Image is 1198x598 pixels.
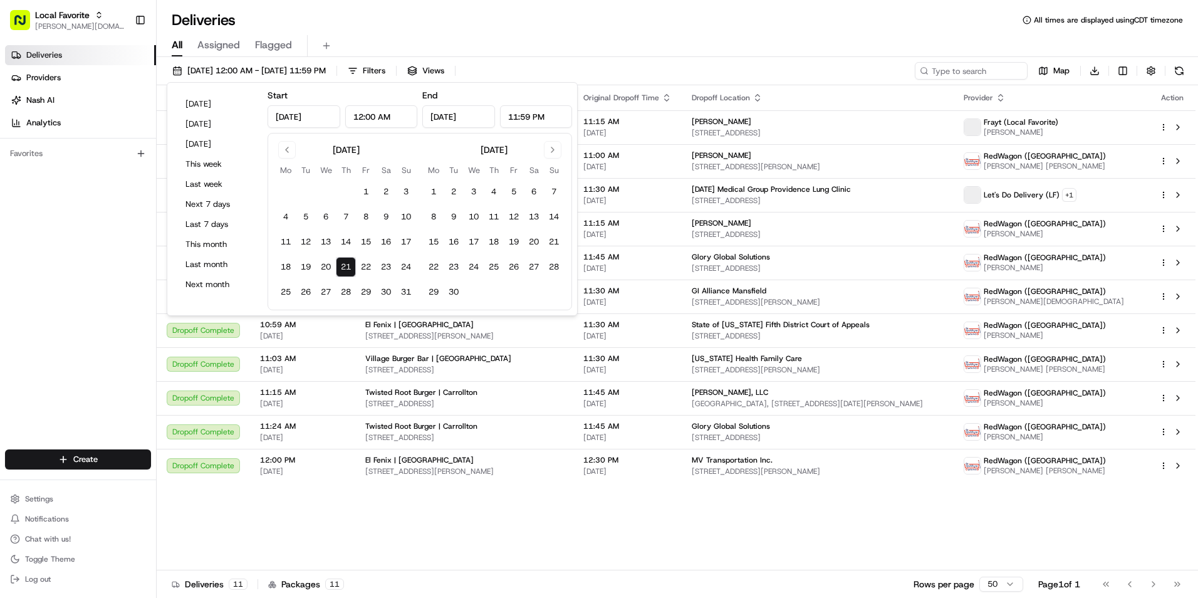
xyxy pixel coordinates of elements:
[964,322,981,338] img: time_to_eat_nevada_logo
[336,164,356,177] th: Thursday
[422,65,444,76] span: Views
[692,93,750,103] span: Dropoff Location
[984,432,1106,442] span: [PERSON_NAME]
[342,62,391,80] button: Filters
[278,141,296,159] button: Go to previous month
[984,219,1106,229] span: RedWagon ([GEOGRAPHIC_DATA])
[296,257,316,277] button: 19
[296,232,316,252] button: 12
[984,117,1058,127] span: Frayt (Local Favorite)
[583,196,672,206] span: [DATE]
[396,232,416,252] button: 17
[365,421,477,431] span: Twisted Root Burger | Carrollton
[692,399,944,409] span: [GEOGRAPHIC_DATA], [STREET_ADDRESS][DATE][PERSON_NAME]
[984,456,1106,466] span: RedWagon ([GEOGRAPHIC_DATA])
[365,365,563,375] span: [STREET_ADDRESS]
[583,286,672,296] span: 11:30 AM
[422,90,437,101] label: End
[984,364,1106,374] span: [PERSON_NAME] [PERSON_NAME]
[484,232,504,252] button: 18
[260,354,345,364] span: 11:03 AM
[187,65,326,76] span: [DATE] 12:00 AM - [DATE] 11:59 PM
[544,257,564,277] button: 28
[504,232,524,252] button: 19
[583,128,672,138] span: [DATE]
[5,570,151,588] button: Log out
[180,95,255,113] button: [DATE]
[336,282,356,302] button: 28
[583,433,672,443] span: [DATE]
[984,330,1106,340] span: [PERSON_NAME]
[583,229,672,239] span: [DATE]
[424,257,444,277] button: 22
[25,182,96,194] span: Knowledge Base
[583,421,672,431] span: 11:45 AM
[13,50,228,70] p: Welcome 👋
[26,117,61,129] span: Analytics
[915,62,1028,80] input: Type to search
[5,449,151,469] button: Create
[692,387,768,397] span: [PERSON_NAME], LLC
[356,232,376,252] button: 15
[35,9,90,21] button: Local Favorite
[5,45,156,65] a: Deliveries
[180,216,255,233] button: Last 7 days
[692,229,944,239] span: [STREET_ADDRESS]
[464,207,484,227] button: 10
[376,164,396,177] th: Saturday
[424,164,444,177] th: Monday
[260,387,345,397] span: 11:15 AM
[964,390,981,406] img: time_to_eat_nevada_logo
[276,207,296,227] button: 4
[583,466,672,476] span: [DATE]
[316,232,336,252] button: 13
[260,466,345,476] span: [DATE]
[424,207,444,227] button: 8
[13,13,38,38] img: Nash
[316,282,336,302] button: 27
[424,182,444,202] button: 1
[583,354,672,364] span: 11:30 AM
[180,276,255,293] button: Next month
[43,132,159,142] div: We're available if you need us!
[484,164,504,177] th: Thursday
[444,282,464,302] button: 30
[984,263,1106,273] span: [PERSON_NAME]
[33,81,207,94] input: Clear
[376,257,396,277] button: 23
[692,218,751,228] span: [PERSON_NAME]
[5,5,130,35] button: Local Favorite[PERSON_NAME][DOMAIN_NAME][EMAIL_ADDRESS][PERSON_NAME][DOMAIN_NAME]
[692,196,944,206] span: [STREET_ADDRESS]
[424,232,444,252] button: 15
[5,530,151,548] button: Chat with us!
[484,182,504,202] button: 4
[260,331,345,341] span: [DATE]
[5,550,151,568] button: Toggle Theme
[544,207,564,227] button: 14
[260,320,345,330] span: 10:59 AM
[365,320,474,330] span: El Fenix | [GEOGRAPHIC_DATA]
[583,263,672,273] span: [DATE]
[88,212,152,222] a: Powered byPylon
[984,466,1106,476] span: [PERSON_NAME] [PERSON_NAME]
[180,256,255,273] button: Last month
[524,182,544,202] button: 6
[692,150,751,160] span: [PERSON_NAME]
[106,183,116,193] div: 💻
[984,320,1106,330] span: RedWagon ([GEOGRAPHIC_DATA])
[964,153,981,169] img: time_to_eat_nevada_logo
[8,177,101,199] a: 📗Knowledge Base
[692,128,944,138] span: [STREET_ADDRESS]
[43,120,206,132] div: Start new chat
[316,164,336,177] th: Wednesday
[197,38,240,53] span: Assigned
[984,388,1106,398] span: RedWagon ([GEOGRAPHIC_DATA])
[692,184,851,194] span: [DATE] Medical Group Providence Lung Clinic
[316,207,336,227] button: 6
[524,164,544,177] th: Saturday
[25,554,75,564] span: Toggle Theme
[260,455,345,465] span: 12:00 PM
[363,65,385,76] span: Filters
[444,232,464,252] button: 16
[172,10,236,30] h1: Deliveries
